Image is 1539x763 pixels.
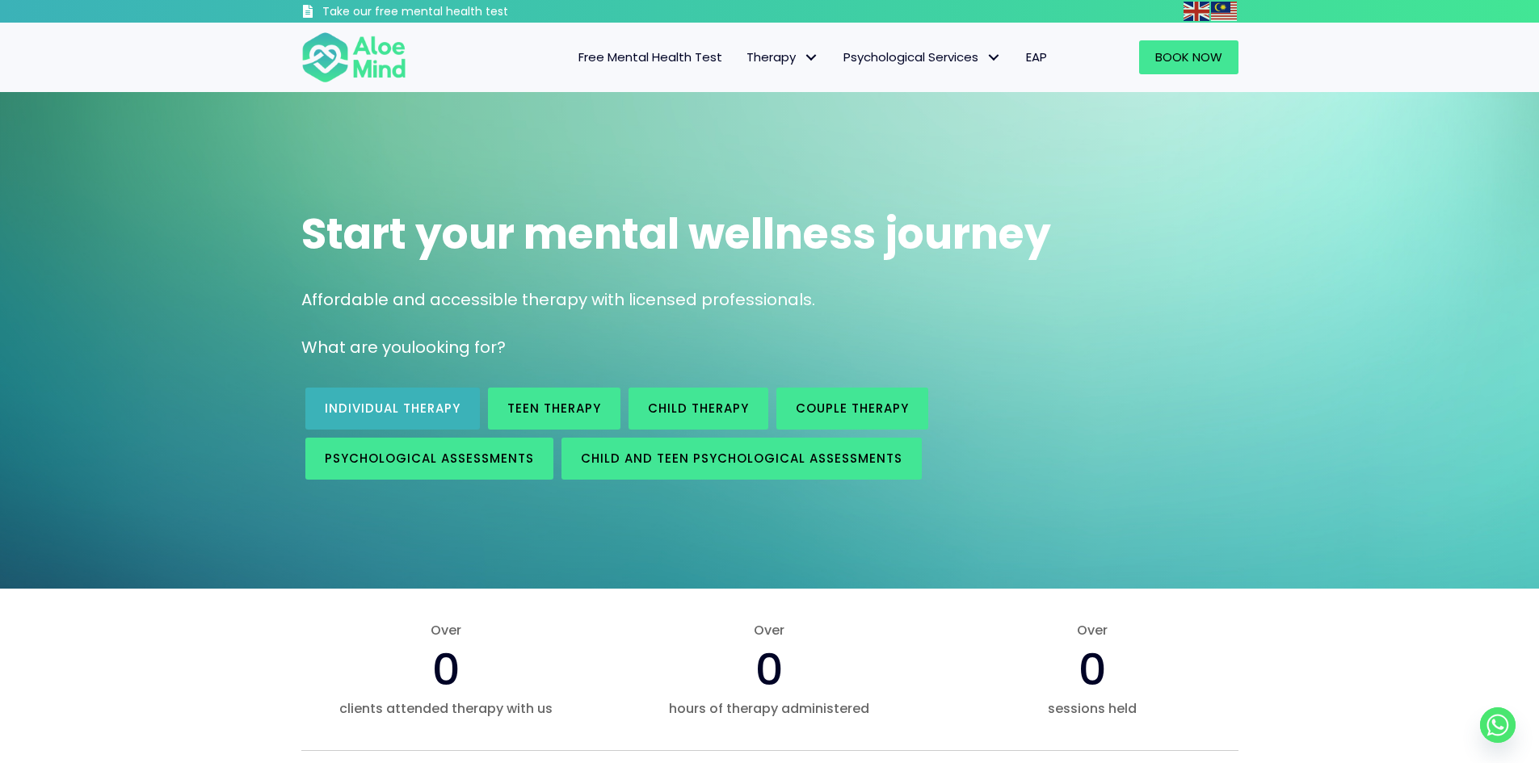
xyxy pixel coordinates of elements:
[305,388,480,430] a: Individual therapy
[1211,2,1237,21] img: ms
[581,450,902,467] span: Child and Teen Psychological assessments
[734,40,831,74] a: TherapyTherapy: submenu
[427,40,1059,74] nav: Menu
[776,388,928,430] a: Couple therapy
[325,400,460,417] span: Individual therapy
[322,4,595,20] h3: Take our free mental health test
[624,699,915,718] span: hours of therapy administered
[843,48,1002,65] span: Psychological Services
[432,639,460,700] span: 0
[1184,2,1209,21] img: en
[488,388,620,430] a: Teen Therapy
[1184,2,1211,20] a: English
[301,699,592,718] span: clients attended therapy with us
[1211,2,1238,20] a: Malay
[648,400,749,417] span: Child Therapy
[1026,48,1047,65] span: EAP
[301,204,1051,263] span: Start your mental wellness journey
[746,48,819,65] span: Therapy
[301,621,592,639] span: Over
[301,288,1238,312] p: Affordable and accessible therapy with licensed professionals.
[982,46,1006,69] span: Psychological Services: submenu
[1079,639,1107,700] span: 0
[1155,48,1222,65] span: Book Now
[301,4,595,23] a: Take our free mental health test
[305,438,553,480] a: Psychological assessments
[561,438,922,480] a: Child and Teen Psychological assessments
[325,450,534,467] span: Psychological assessments
[411,336,506,358] span: looking for?
[629,388,768,430] a: Child Therapy
[796,400,909,417] span: Couple therapy
[831,40,1014,74] a: Psychological ServicesPsychological Services: submenu
[578,48,722,65] span: Free Mental Health Test
[755,639,784,700] span: 0
[1014,40,1059,74] a: EAP
[624,621,915,639] span: Over
[301,31,406,84] img: Aloe mind Logo
[1480,707,1516,743] a: Whatsapp
[947,699,1238,718] span: sessions held
[800,46,823,69] span: Therapy: submenu
[1139,40,1238,74] a: Book Now
[301,336,411,358] span: What are you
[507,400,601,417] span: Teen Therapy
[947,621,1238,639] span: Over
[566,40,734,74] a: Free Mental Health Test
